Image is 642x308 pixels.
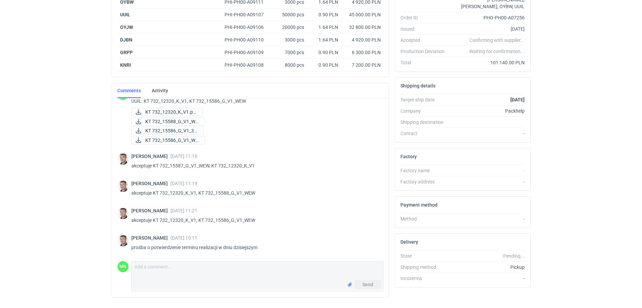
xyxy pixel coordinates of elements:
div: - [450,215,525,222]
div: Total [400,59,450,66]
div: Production Deviation [400,48,450,55]
strong: KNRI [120,62,131,68]
div: State [400,253,450,259]
div: 4 920.00 PLN [344,36,381,43]
div: - [450,130,525,137]
div: 1.64 PLN [310,36,338,43]
div: Contact [400,130,450,137]
div: 7 200.00 PLN [344,62,381,68]
div: KT 732_15586_G_V1_3D.JPG [131,127,199,135]
div: - [450,275,525,282]
a: KT 732_15586_G_V1_WE... [131,136,205,144]
img: Maciej Sikora [117,235,129,246]
div: [DATE] [450,26,525,32]
img: Maciej Sikora [117,181,129,192]
span: [PERSON_NAME] [131,235,170,241]
div: 101 140.00 PLN [450,59,525,66]
strong: GRPP [120,50,133,55]
strong: DJBN [120,37,132,43]
a: Comments [117,83,141,98]
p: prośba o potwierdzenie terminu realizacji w dniu dzisiejszym [131,243,378,252]
div: Method [400,215,450,222]
p: akceptuje KT 732_12320_K_V1, KT 732_15588_G_V1_WEW [131,189,378,197]
h2: Payment method [400,202,438,208]
div: Pickup [450,264,525,271]
div: Packhelp [450,108,525,114]
a: KT 732_15588_G_V1_WE... [131,117,205,126]
span: [DATE] 11:21 [170,208,197,213]
strong: OYJW [120,25,133,30]
button: Send [355,280,380,289]
div: Factory name [400,167,450,174]
span: Send [362,282,373,287]
div: KT 732_15588_G_V1_WEW.pdf [131,117,199,126]
span: KT 732_15586_G_V1_3D... [145,127,198,134]
p: akceptuje KT 732_15587_G_V1_WEW, KT 732_12320_K_V1 [131,162,378,170]
span: KT 732_15586_G_V1_WE... [145,136,199,144]
img: Maciej Sikora [117,208,129,219]
div: Incoterms [400,275,450,282]
div: PHO-PH00-A07256 [450,14,525,21]
div: 45 000.00 PLN [344,11,381,18]
em: Waiting for confirmation... [469,48,525,55]
a: KT 732_12320_K_V1.pd... [131,108,203,116]
strong: [DATE] [510,97,525,102]
div: 0.90 PLN [310,49,338,56]
div: Shipping destination [400,119,450,126]
div: 20000 pcs [273,21,307,34]
div: 0.90 PLN [310,62,338,68]
div: - [450,178,525,185]
h2: Shipping details [400,83,435,88]
div: Order ID [400,14,450,21]
div: Company [400,108,450,114]
div: Accepted [400,37,450,44]
span: [DATE] 11:18 [170,153,197,159]
span: KT 732_12320_K_V1.pd... [145,108,197,116]
div: KT 732_12320_K_V1.pdf [131,108,199,116]
em: Pending... [503,253,525,259]
span: [DATE] 10:11 [170,235,197,241]
div: PHI-PH00-A09110 [225,36,270,43]
div: Shipping method [400,264,450,271]
div: Target ship date [400,96,450,103]
div: PHI-PH00-A09107 [225,11,270,18]
div: 1.64 PLN [310,24,338,31]
div: 50000 pcs [273,9,307,21]
strong: UUIL [120,12,130,17]
em: Confirming with supplier... [470,37,525,43]
h2: Factory [400,154,417,159]
h2: Delivery [400,239,418,245]
span: [PERSON_NAME] [131,153,170,159]
p: UUIL: KT 732_12320_K_V1, KT 732_15586_G_V1_WEW [131,97,378,105]
div: 8000 pcs [273,59,307,71]
div: Małgorzata Nowotna [117,261,129,272]
figcaption: MN [117,261,129,272]
div: 6 300.00 PLN [344,49,381,56]
span: [PERSON_NAME] [131,181,170,186]
div: PHI-PH00-A09108 [225,62,270,68]
div: 7000 pcs [273,46,307,59]
span: [PERSON_NAME] [131,208,170,213]
span: [DATE] 11:19 [170,181,197,186]
div: - [450,167,525,174]
p: akceptuje KT 732_12320_K_V1, KT 732_15586_G_V1_WEW [131,216,378,224]
a: Activity [152,83,168,98]
div: Factory address [400,178,450,185]
div: 3000 pcs [273,34,307,46]
div: KT 732_15586_G_V1_WEW.pdf [131,136,199,144]
span: KT 732_15588_G_V1_WE... [145,118,199,125]
img: Maciej Sikora [117,153,129,165]
div: PHI-PH00-A09109 [225,49,270,56]
div: 32 800.00 PLN [344,24,381,31]
div: PHI-PH00-A09106 [225,24,270,31]
div: Issued [400,26,450,32]
div: 0.90 PLN [310,11,338,18]
a: KT 732_15586_G_V1_3D... [131,127,204,135]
